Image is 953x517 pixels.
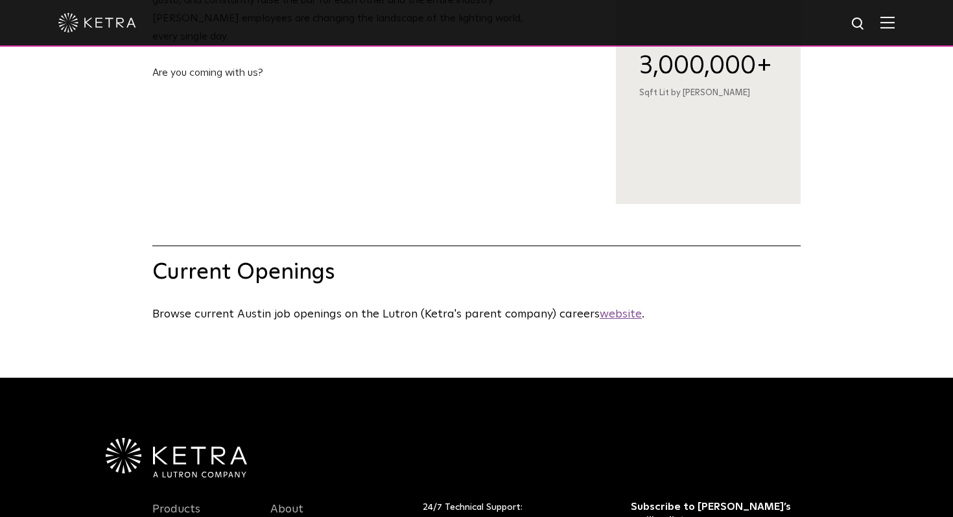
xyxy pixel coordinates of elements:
img: Hamburger%20Nav.svg [880,16,895,29]
img: Ketra-aLutronCo_White_RGB [106,438,247,478]
img: ketra-logo-2019-white [58,13,136,32]
img: search icon [851,16,867,32]
p: Are you coming with us? [152,63,548,82]
h1: Current Openings [152,246,801,286]
a: website [600,308,642,320]
div: Sqft Lit by [PERSON_NAME] [639,88,778,98]
div: 3,000,000+ [639,50,778,81]
span: Browse current Austin job openings on the Lutron (Ketra's parent company) careers . [152,308,644,320]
